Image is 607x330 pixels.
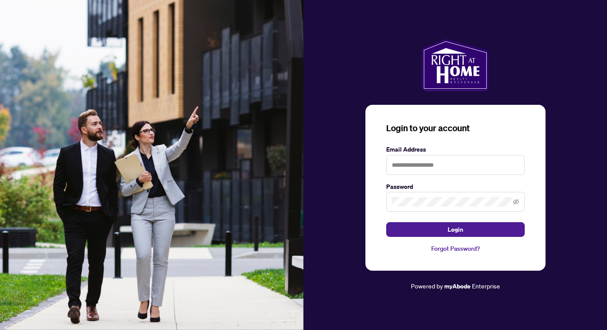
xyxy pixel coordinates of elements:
span: eye-invisible [513,199,519,205]
span: Powered by [411,282,443,290]
button: Login [386,222,525,237]
a: myAbode [444,281,471,291]
a: Forgot Password? [386,244,525,253]
label: Password [386,182,525,191]
img: ma-logo [422,39,489,91]
h3: Login to your account [386,122,525,134]
span: Login [448,223,463,236]
label: Email Address [386,145,525,154]
span: Enterprise [472,282,500,290]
